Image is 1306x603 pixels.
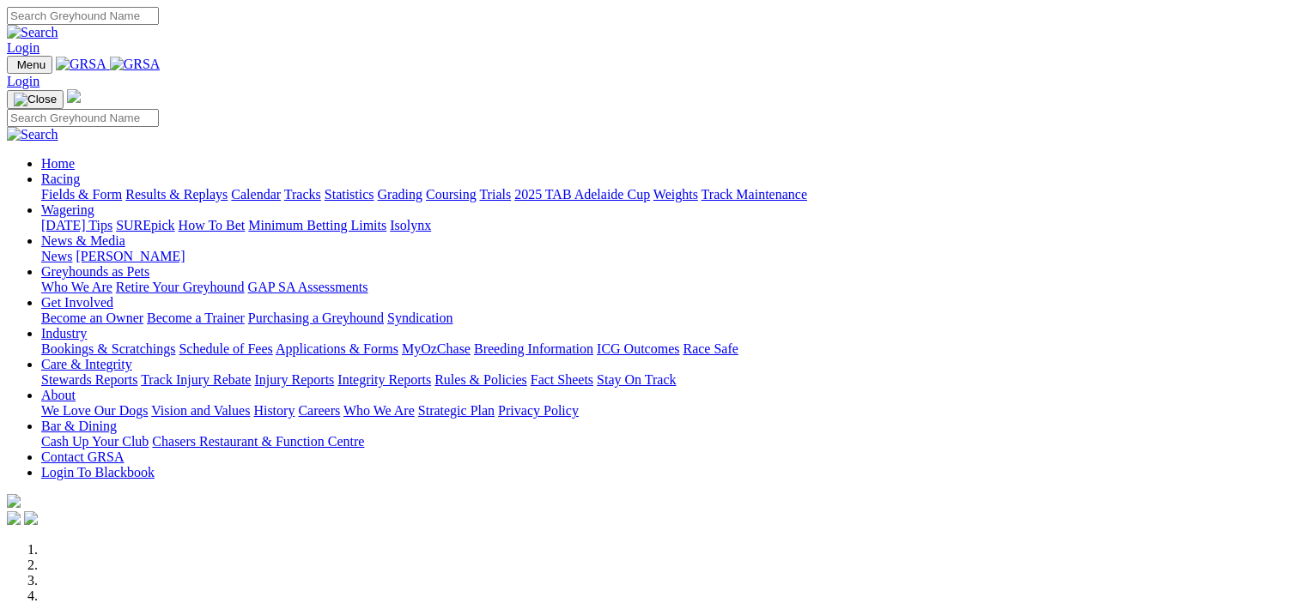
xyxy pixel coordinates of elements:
[67,89,81,103] img: logo-grsa-white.png
[141,372,251,387] a: Track Injury Rebate
[7,109,159,127] input: Search
[41,326,87,341] a: Industry
[231,187,281,202] a: Calendar
[41,465,155,479] a: Login To Blackbook
[7,511,21,525] img: facebook.svg
[7,74,39,88] a: Login
[179,341,272,356] a: Schedule of Fees
[41,187,122,202] a: Fields & Form
[325,187,374,202] a: Statistics
[41,434,149,449] a: Cash Up Your Club
[7,25,58,40] img: Search
[151,403,250,418] a: Vision and Values
[41,202,94,217] a: Wagering
[531,372,593,387] a: Fact Sheets
[402,341,471,356] a: MyOzChase
[41,388,76,402] a: About
[116,218,174,232] a: SUREpick
[434,372,527,387] a: Rules & Policies
[147,311,245,325] a: Become a Trainer
[41,156,75,171] a: Home
[7,7,159,25] input: Search
[498,403,579,418] a: Privacy Policy
[41,249,1299,264] div: News & Media
[41,218,112,232] a: [DATE] Tips
[390,218,431,232] a: Isolynx
[378,187,422,202] a: Grading
[41,372,137,387] a: Stewards Reports
[24,511,38,525] img: twitter.svg
[14,93,57,106] img: Close
[41,172,80,186] a: Racing
[474,341,593,356] a: Breeding Information
[7,56,52,74] button: Toggle navigation
[597,372,676,387] a: Stay On Track
[116,280,245,294] a: Retire Your Greyhound
[253,403,295,418] a: History
[702,187,807,202] a: Track Maintenance
[7,40,39,55] a: Login
[41,264,149,279] a: Greyhounds as Pets
[426,187,477,202] a: Coursing
[418,403,495,418] a: Strategic Plan
[41,218,1299,233] div: Wagering
[276,341,398,356] a: Applications & Forms
[343,403,415,418] a: Who We Are
[17,58,46,71] span: Menu
[41,249,72,263] a: News
[653,187,698,202] a: Weights
[41,280,112,294] a: Who We Are
[41,341,175,356] a: Bookings & Scratchings
[41,280,1299,295] div: Greyhounds as Pets
[298,403,340,418] a: Careers
[41,434,1299,449] div: Bar & Dining
[76,249,185,263] a: [PERSON_NAME]
[248,280,368,294] a: GAP SA Assessments
[41,403,148,418] a: We Love Our Dogs
[41,295,113,310] a: Get Involved
[337,372,431,387] a: Integrity Reports
[125,187,228,202] a: Results & Replays
[41,187,1299,202] div: Racing
[41,419,117,433] a: Bar & Dining
[41,403,1299,419] div: About
[56,57,106,72] img: GRSA
[7,127,58,142] img: Search
[683,341,738,356] a: Race Safe
[152,434,364,449] a: Chasers Restaurant & Function Centre
[7,494,21,508] img: logo-grsa-white.png
[41,233,125,248] a: News & Media
[41,372,1299,388] div: Care & Integrity
[41,357,132,371] a: Care & Integrity
[284,187,321,202] a: Tracks
[248,218,386,232] a: Minimum Betting Limits
[514,187,650,202] a: 2025 TAB Adelaide Cup
[254,372,334,387] a: Injury Reports
[387,311,453,325] a: Syndication
[41,311,1299,326] div: Get Involved
[41,311,143,325] a: Become an Owner
[248,311,384,325] a: Purchasing a Greyhound
[479,187,511,202] a: Trials
[597,341,679,356] a: ICG Outcomes
[41,449,124,464] a: Contact GRSA
[41,341,1299,357] div: Industry
[7,90,64,109] button: Toggle navigation
[110,57,161,72] img: GRSA
[179,218,246,232] a: How To Bet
